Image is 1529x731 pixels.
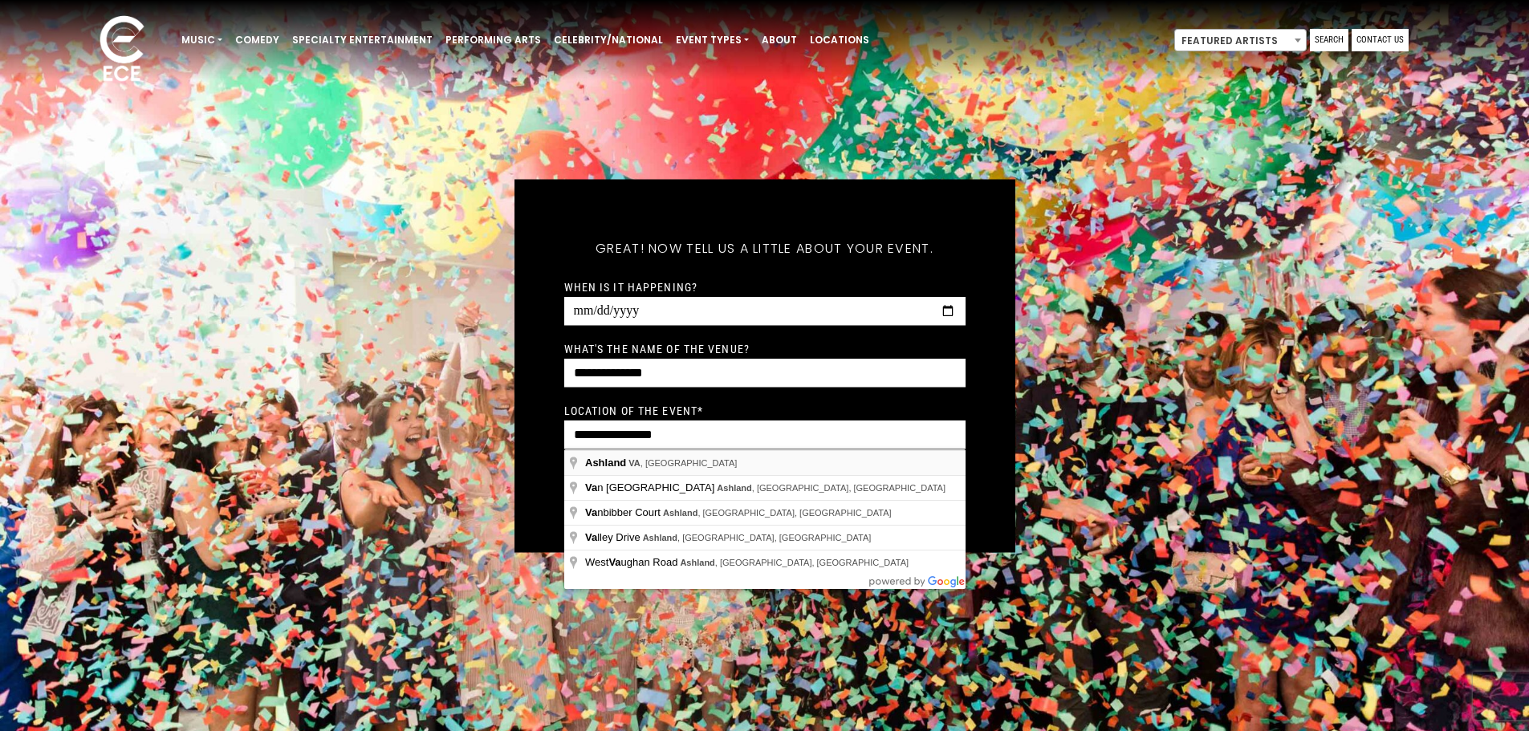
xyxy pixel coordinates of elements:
a: Contact Us [1352,29,1409,51]
span: n [GEOGRAPHIC_DATA] [585,481,717,493]
span: lley Drive [585,531,643,543]
a: Celebrity/National [547,26,669,54]
span: Va [608,556,620,568]
a: Music [175,26,229,54]
a: About [755,26,803,54]
span: Ashland [663,508,697,518]
label: Location of the event [564,403,704,417]
span: Ashland [680,558,714,567]
a: Search [1310,29,1348,51]
label: When is it happening? [564,279,698,294]
span: , [GEOGRAPHIC_DATA], [GEOGRAPHIC_DATA] [663,508,892,518]
h5: Great! Now tell us a little about your event. [564,219,966,277]
span: Ashland [643,533,677,542]
span: , [GEOGRAPHIC_DATA], [GEOGRAPHIC_DATA] [717,483,945,493]
a: Locations [803,26,876,54]
a: Performing Arts [439,26,547,54]
a: Specialty Entertainment [286,26,439,54]
a: Event Types [669,26,755,54]
span: Va [585,481,597,493]
img: ece_new_logo_whitev2-1.png [82,11,162,89]
span: Featured Artists [1175,30,1306,52]
label: What's the name of the venue? [564,341,750,355]
span: West ughan Road [585,556,680,568]
span: , [GEOGRAPHIC_DATA], [GEOGRAPHIC_DATA] [680,558,909,567]
span: Va [585,531,597,543]
span: Va [585,506,597,518]
span: Ashland [717,483,751,493]
span: , [GEOGRAPHIC_DATA], [GEOGRAPHIC_DATA] [643,533,872,542]
span: , [GEOGRAPHIC_DATA] [628,458,737,468]
a: Comedy [229,26,286,54]
span: VA [628,458,640,468]
span: Featured Artists [1174,29,1307,51]
span: Ashland [585,457,626,469]
span: nbibber Court [585,506,663,518]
